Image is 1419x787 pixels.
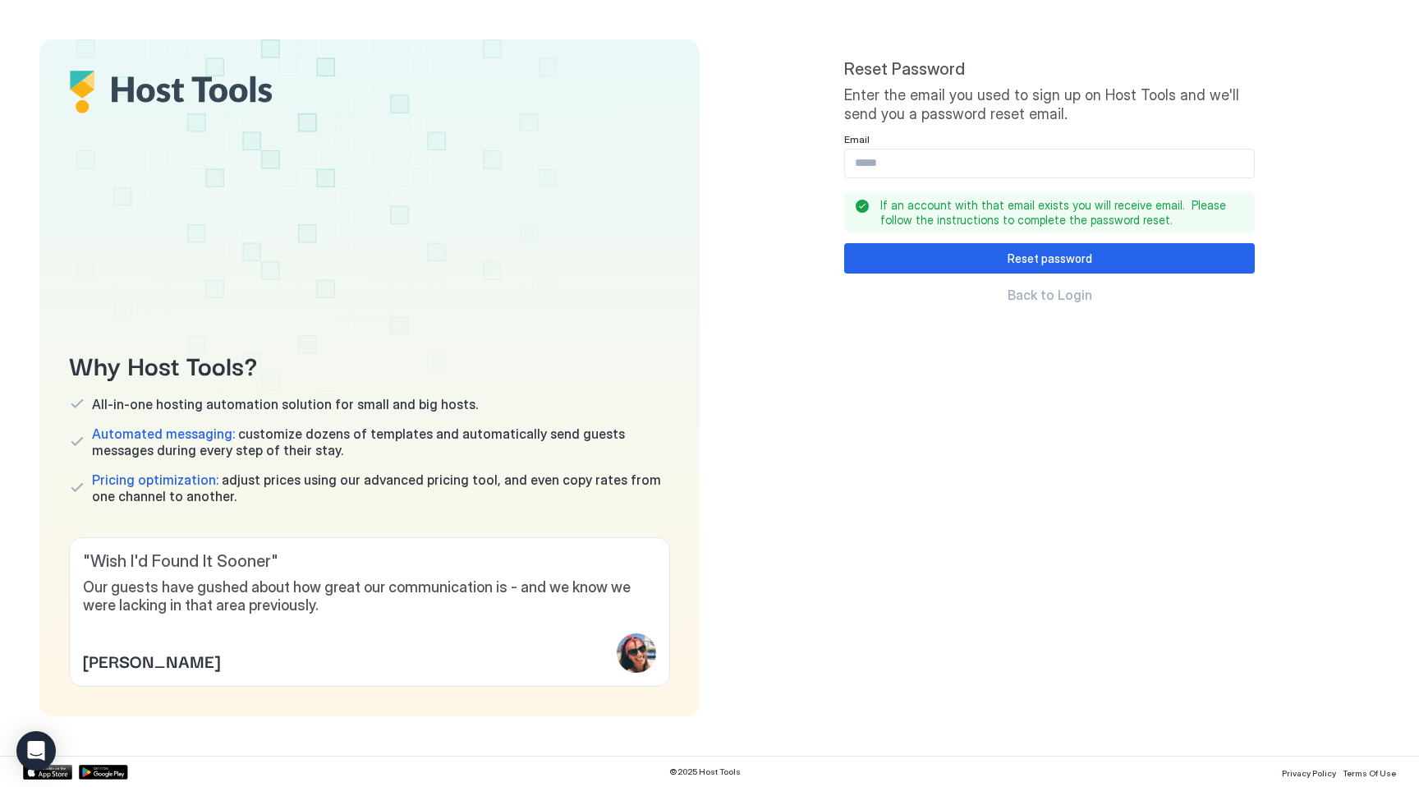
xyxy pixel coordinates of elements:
div: profile [617,633,656,673]
a: Google Play Store [79,765,128,780]
span: [PERSON_NAME] [83,648,220,673]
span: © 2025 Host Tools [669,766,741,777]
a: App Store [23,765,72,780]
span: Email [844,133,870,145]
span: Terms Of Use [1343,768,1396,778]
span: " Wish I'd Found It Sooner " [83,551,656,572]
div: Reset password [1008,250,1092,267]
div: Open Intercom Messenger [16,731,56,771]
a: Privacy Policy [1282,763,1336,780]
a: Terms Of Use [1343,763,1396,780]
button: Reset password [844,243,1255,274]
span: Reset Password [844,59,1255,80]
span: Privacy Policy [1282,768,1336,778]
span: Back to Login [1008,287,1092,303]
span: Why Host Tools? [69,346,670,383]
span: All-in-one hosting automation solution for small and big hosts. [92,396,478,412]
span: Pricing optimization: [92,472,218,488]
span: Our guests have gushed about how great our communication is - and we know we were lacking in that... [83,578,656,615]
input: Input Field [845,150,1254,177]
span: customize dozens of templates and automatically send guests messages during every step of their s... [92,426,670,458]
span: If an account with that email exists you will receive email. Please follow the instructions to co... [880,198,1235,227]
span: Enter the email you used to sign up on Host Tools and we'll send you a password reset email. [844,86,1255,123]
a: Back to Login [844,287,1255,303]
span: Automated messaging: [92,426,235,442]
span: adjust prices using our advanced pricing tool, and even copy rates from one channel to another. [92,472,670,504]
